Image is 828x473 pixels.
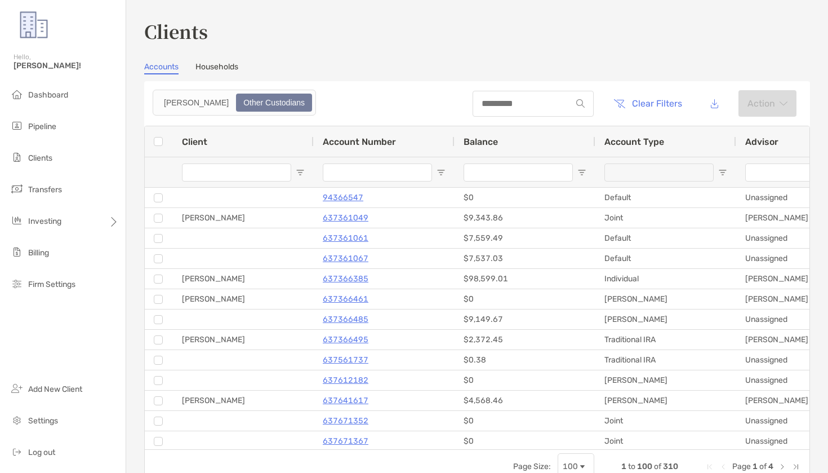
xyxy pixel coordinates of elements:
div: Default [595,228,736,248]
button: Clear Filters [605,91,691,116]
a: 637671352 [323,414,368,428]
div: $4,568.46 [455,391,595,410]
div: $0 [455,431,595,451]
a: 637361049 [323,211,368,225]
input: Balance Filter Input [464,163,573,182]
h3: Clients [144,18,810,44]
a: 94366547 [323,191,363,205]
span: 4 [768,462,773,471]
img: add_new_client icon [10,382,24,395]
a: 637361067 [323,251,368,266]
div: Default [595,249,736,268]
div: $0 [455,411,595,431]
div: segmented control [153,90,316,116]
input: Account Number Filter Input [323,163,432,182]
div: First Page [705,462,714,471]
div: $0.38 [455,350,595,370]
a: 637366461 [323,292,368,306]
img: arrow [780,101,787,107]
img: transfers icon [10,182,24,196]
button: Open Filter Menu [437,168,446,177]
div: Other Custodians [237,95,311,110]
div: Page Size: [513,462,551,471]
div: $0 [455,370,595,390]
span: [PERSON_NAME]! [14,61,119,70]
a: Households [195,62,238,74]
img: billing icon [10,245,24,259]
div: [PERSON_NAME] [173,208,314,228]
a: 637641617 [323,394,368,408]
img: logout icon [10,445,24,458]
div: Joint [595,431,736,451]
div: $98,599.01 [455,269,595,289]
span: Account Type [604,136,664,147]
span: to [628,462,635,471]
span: Add New Client [28,384,82,394]
div: Zoe [158,95,235,110]
img: settings icon [10,413,24,427]
div: Previous Page [719,462,728,471]
div: [PERSON_NAME] [173,391,314,410]
button: Open Filter Menu [718,168,727,177]
div: Individual [595,269,736,289]
span: Advisor [745,136,778,147]
span: Dashboard [28,90,68,100]
span: Pipeline [28,122,56,131]
input: Client Filter Input [182,163,291,182]
span: 310 [663,462,678,471]
span: Investing [28,216,61,226]
div: Next Page [778,462,787,471]
a: 637671367 [323,434,368,448]
span: Clients [28,153,52,163]
div: Default [595,188,736,207]
a: 637612182 [323,373,368,387]
a: 637561737 [323,353,368,367]
div: [PERSON_NAME] [173,289,314,309]
div: 100 [563,462,578,471]
div: $2,372.45 [455,330,595,350]
div: $0 [455,188,595,207]
span: Account Number [323,136,396,147]
div: $7,559.49 [455,228,595,248]
span: Settings [28,416,58,426]
img: Zoe Logo [14,5,54,45]
img: dashboard icon [10,87,24,101]
div: [PERSON_NAME] [595,391,736,410]
button: Open Filter Menu [577,168,586,177]
a: 637366495 [323,333,368,347]
img: input icon [576,99,585,108]
div: [PERSON_NAME] [595,310,736,329]
span: Balance [464,136,498,147]
button: Open Filter Menu [296,168,305,177]
div: $9,343.86 [455,208,595,228]
span: Page [732,462,751,471]
img: investing icon [10,214,24,227]
span: Firm Settings [28,280,75,289]
div: [PERSON_NAME] [595,370,736,390]
a: 637361061 [323,231,368,245]
div: [PERSON_NAME] [595,289,736,309]
div: Traditional IRA [595,330,736,350]
div: $0 [455,289,595,309]
div: Joint [595,208,736,228]
a: Accounts [144,62,179,74]
a: 637366485 [323,312,368,326]
span: Client [182,136,207,147]
div: $9,149.67 [455,310,595,329]
img: firm-settings icon [10,277,24,290]
div: Joint [595,411,736,431]
img: clients icon [10,151,24,164]
a: 637366385 [323,272,368,286]
span: 100 [637,462,652,471]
